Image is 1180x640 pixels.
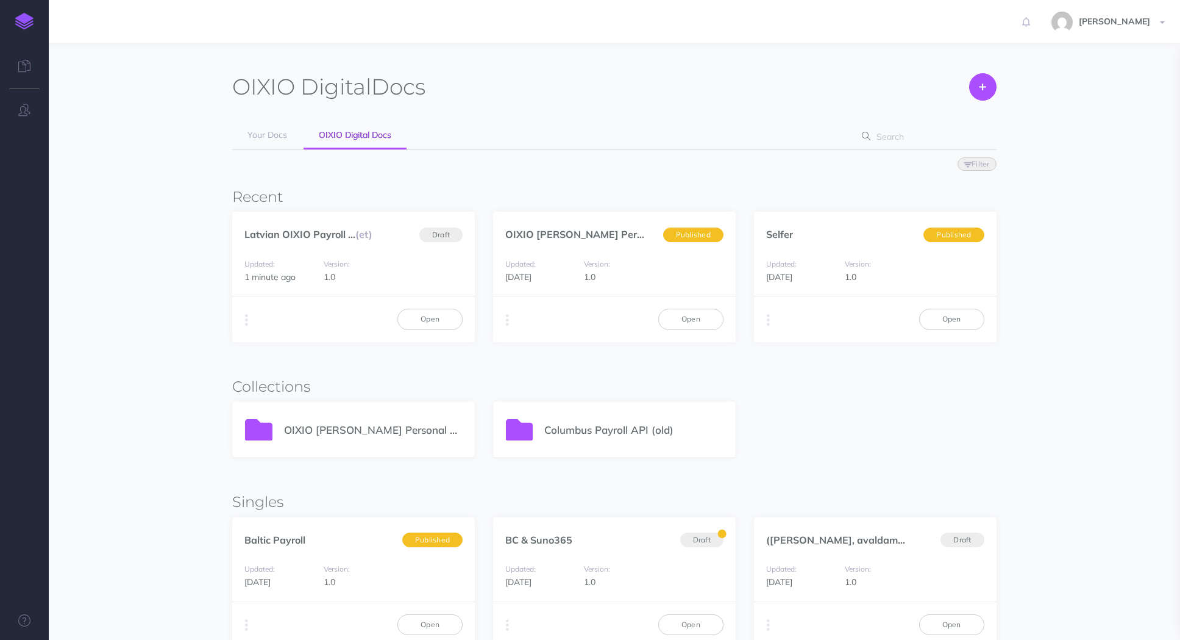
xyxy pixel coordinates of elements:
img: icon-folder.svg [506,419,533,440]
span: [DATE] [505,271,531,282]
a: OIXIO [PERSON_NAME] Personal... [505,228,686,240]
span: [DATE] [505,577,531,588]
span: [DATE] [766,271,792,282]
span: 1.0 [845,577,856,588]
small: Version: [584,259,610,268]
i: More actions [245,617,248,634]
a: Open [658,614,723,635]
img: icon-folder.svg [245,419,272,440]
small: Version: [845,259,871,268]
a: Open [397,309,463,329]
a: BC & Suno365 [505,534,572,546]
span: Your Docs [247,129,287,140]
span: (et) [355,228,372,240]
a: Baltic Payroll [244,534,305,546]
h1: Docs [232,73,425,101]
span: [PERSON_NAME] [1073,16,1156,27]
span: 1 minute ago [244,271,296,282]
a: ([PERSON_NAME], avaldamata... [766,534,921,546]
i: More actions [245,312,248,329]
small: Version: [584,564,610,573]
span: OIXIO Digital [232,73,371,100]
h3: Collections [232,379,996,395]
i: More actions [506,617,509,634]
span: 1.0 [584,577,595,588]
i: More actions [767,617,770,634]
span: [DATE] [766,577,792,588]
small: Updated: [244,564,275,573]
a: Latvian OIXIO Payroll ...(et) [244,228,372,240]
small: Version: [324,564,350,573]
span: [DATE] [244,577,271,588]
a: Selfer [766,228,793,240]
a: Open [397,614,463,635]
i: More actions [506,312,509,329]
a: Your Docs [232,122,302,149]
img: logo-mark.svg [15,13,34,30]
small: Updated: [505,564,536,573]
span: OIXIO Digital Docs [319,129,391,140]
small: Updated: [244,259,275,268]
span: 1.0 [845,271,856,282]
small: Version: [845,564,871,573]
p: Columbus Payroll API (old) [544,422,723,438]
small: Version: [324,259,350,268]
span: 1.0 [324,271,335,282]
small: Updated: [766,259,797,268]
h3: Singles [232,494,996,510]
button: Filter [958,157,997,171]
a: Open [658,309,723,329]
img: 31ca6b76c58a41dfc3662d81e4fc32f0.jpg [1051,12,1073,33]
h3: Recent [232,189,996,205]
p: OIXIO [PERSON_NAME] Personal 365 [284,422,463,438]
a: OIXIO Digital Docs [304,122,407,149]
small: Updated: [766,564,797,573]
span: 1.0 [584,271,595,282]
small: Updated: [505,259,536,268]
span: 1.0 [324,577,335,588]
i: More actions [767,312,770,329]
a: Open [919,614,984,635]
input: Search [873,126,977,148]
a: Open [919,309,984,329]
